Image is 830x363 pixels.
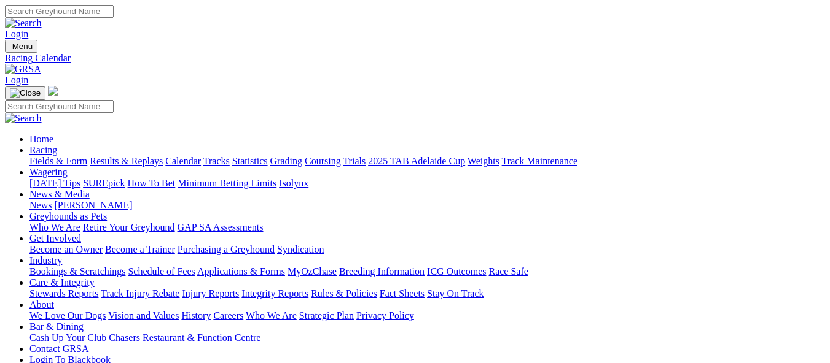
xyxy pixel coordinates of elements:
a: Bookings & Scratchings [29,266,125,277]
img: GRSA [5,64,41,75]
a: Who We Are [246,310,297,321]
div: News & Media [29,200,825,211]
a: Track Maintenance [502,156,577,166]
a: Industry [29,255,62,266]
a: Track Injury Rebate [101,288,179,299]
div: Wagering [29,178,825,189]
a: Weights [468,156,499,166]
input: Search [5,5,114,18]
a: Fields & Form [29,156,87,166]
a: Tracks [203,156,230,166]
input: Search [5,100,114,113]
button: Toggle navigation [5,86,45,100]
div: About [29,310,825,321]
a: Vision and Values [108,310,179,321]
a: Coursing [305,156,341,166]
a: Bar & Dining [29,321,84,332]
a: Retire Your Greyhound [83,222,175,232]
a: Breeding Information [339,266,425,277]
a: Careers [213,310,243,321]
a: We Love Our Dogs [29,310,106,321]
a: Race Safe [488,266,528,277]
a: Rules & Policies [311,288,377,299]
a: Cash Up Your Club [29,332,106,343]
a: Wagering [29,167,68,177]
a: Stay On Track [427,288,484,299]
a: Strategic Plan [299,310,354,321]
a: Trials [343,156,366,166]
a: Login [5,29,28,39]
a: Integrity Reports [241,288,308,299]
a: Become an Owner [29,244,103,254]
a: Injury Reports [182,288,239,299]
span: Menu [12,42,33,51]
a: News & Media [29,189,90,199]
a: Login [5,75,28,85]
img: Search [5,18,42,29]
img: Close [10,88,41,98]
a: About [29,299,54,310]
a: [PERSON_NAME] [54,200,132,210]
a: Contact GRSA [29,343,88,354]
a: Purchasing a Greyhound [178,244,275,254]
div: Greyhounds as Pets [29,222,825,233]
img: Search [5,113,42,124]
div: Industry [29,266,825,277]
a: Stewards Reports [29,288,98,299]
a: GAP SA Assessments [178,222,264,232]
div: Get Involved [29,244,825,255]
a: Become a Trainer [105,244,175,254]
a: Racing [29,145,57,155]
a: History [181,310,211,321]
a: Isolynx [279,178,308,188]
a: SUREpick [83,178,125,188]
a: Who We Are [29,222,80,232]
a: Results & Replays [90,156,163,166]
a: Grading [270,156,302,166]
a: Calendar [165,156,201,166]
a: ICG Outcomes [427,266,486,277]
div: Care & Integrity [29,288,825,299]
a: How To Bet [128,178,176,188]
div: Bar & Dining [29,332,825,343]
a: Minimum Betting Limits [178,178,276,188]
a: Greyhounds as Pets [29,211,107,221]
a: Home [29,134,53,144]
a: MyOzChase [288,266,337,277]
a: Statistics [232,156,268,166]
a: Care & Integrity [29,277,95,288]
div: Racing [29,156,825,167]
a: Chasers Restaurant & Function Centre [109,332,260,343]
a: News [29,200,52,210]
a: Schedule of Fees [128,266,195,277]
button: Toggle navigation [5,40,37,53]
a: Racing Calendar [5,53,825,64]
a: Fact Sheets [380,288,425,299]
a: Privacy Policy [356,310,414,321]
img: logo-grsa-white.png [48,86,58,96]
a: Applications & Forms [197,266,285,277]
a: [DATE] Tips [29,178,80,188]
a: Get Involved [29,233,81,243]
a: 2025 TAB Adelaide Cup [368,156,465,166]
a: Syndication [277,244,324,254]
